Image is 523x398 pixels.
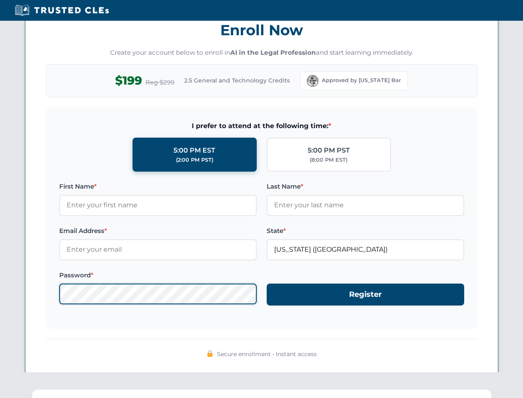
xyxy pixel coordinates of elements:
[174,145,215,156] div: 5:00 PM EST
[267,239,464,260] input: Florida (FL)
[310,156,347,164] div: (8:00 PM EST)
[267,284,464,306] button: Register
[46,17,477,43] h3: Enroll Now
[267,226,464,236] label: State
[184,76,290,85] span: 2.5 General and Technology Credits
[207,350,213,357] img: 🔒
[230,49,316,56] strong: AI in the Legal Profession
[308,145,350,156] div: 5:00 PM PST
[59,239,257,260] input: Enter your email
[217,349,317,359] span: Secure enrollment • Instant access
[267,195,464,216] input: Enter your last name
[115,71,142,90] span: $199
[176,156,213,164] div: (2:00 PM PST)
[12,4,111,17] img: Trusted CLEs
[59,182,257,192] label: First Name
[59,121,464,131] span: I prefer to attend at the following time:
[59,226,257,236] label: Email Address
[59,195,257,216] input: Enter your first name
[145,78,174,87] span: Reg $299
[307,75,318,87] img: Florida Bar
[267,182,464,192] label: Last Name
[46,48,477,58] p: Create your account below to enroll in and start learning immediately.
[322,76,401,85] span: Approved by [US_STATE] Bar
[59,270,257,280] label: Password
